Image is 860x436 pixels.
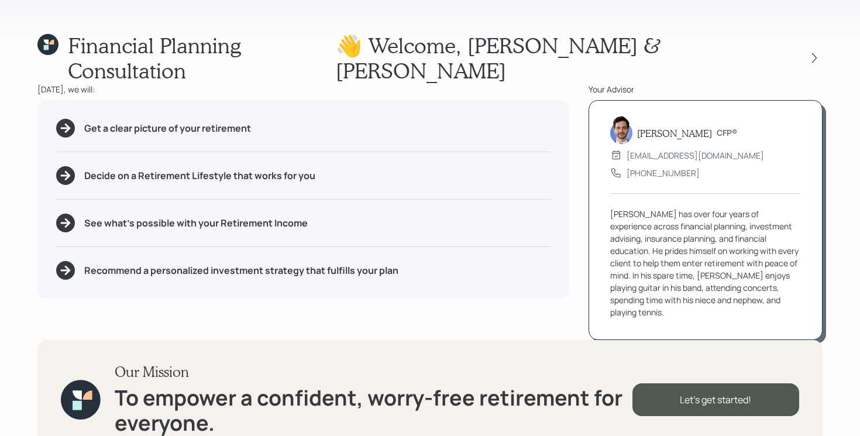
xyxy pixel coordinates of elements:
h1: Financial Planning Consultation [68,33,336,83]
h3: Our Mission [115,363,632,380]
h6: CFP® [717,128,737,138]
h5: Recommend a personalized investment strategy that fulfills your plan [84,265,398,276]
h1: 👋 Welcome , [PERSON_NAME] & [PERSON_NAME] [336,33,785,83]
div: Let's get started! [632,383,799,416]
div: [DATE], we will: [37,83,570,95]
h5: See what's possible with your Retirement Income [84,218,308,229]
h5: Decide on a Retirement Lifestyle that works for you [84,170,315,181]
div: Your Advisor [589,83,823,95]
div: [PHONE_NUMBER] [627,167,700,179]
h5: [PERSON_NAME] [637,128,712,139]
h1: To empower a confident, worry-free retirement for everyone. [115,385,632,435]
div: [PERSON_NAME] has over four years of experience across financial planning, investment advising, i... [610,208,801,318]
img: jonah-coleman-headshot.png [610,116,632,144]
h5: Get a clear picture of your retirement [84,123,251,134]
div: [EMAIL_ADDRESS][DOMAIN_NAME] [627,149,764,162]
